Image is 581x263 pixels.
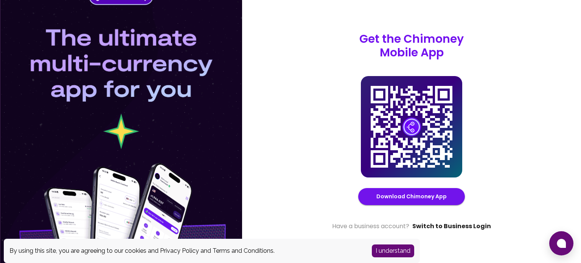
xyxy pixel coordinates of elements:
[549,231,573,255] button: Open chat window
[358,188,465,205] button: Download Chimoney App
[9,246,360,255] div: By using this site, you are agreeing to our cookies and and .
[359,32,464,59] p: Get the Chimoney Mobile App
[160,247,199,254] a: Privacy Policy
[412,222,491,231] a: Switch to Business Login
[332,222,409,231] span: Have a business account?
[372,244,414,257] button: Accept cookies
[376,192,447,201] a: Download Chimoney App
[213,247,273,254] a: Terms and Conditions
